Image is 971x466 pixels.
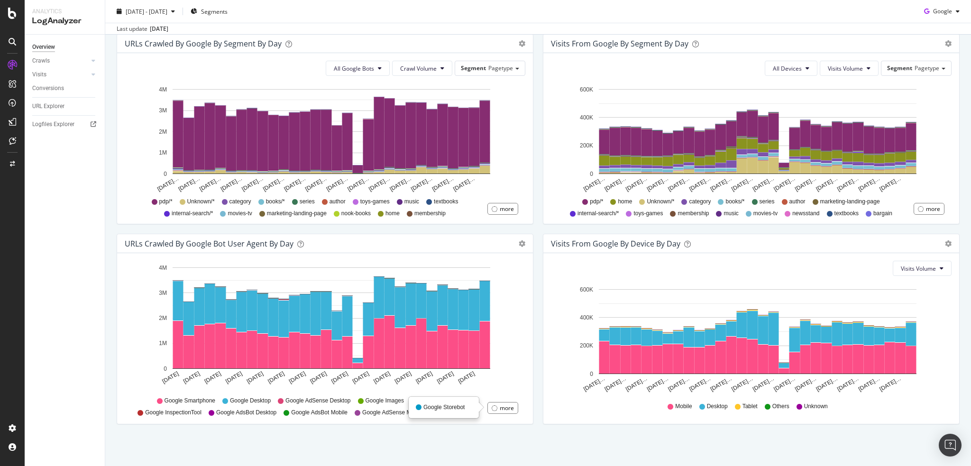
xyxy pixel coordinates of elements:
span: music [724,210,738,218]
text: 0 [164,365,167,372]
svg: A chart. [125,261,522,393]
div: Analytics [32,8,97,16]
span: textbooks [834,210,859,218]
text: [DATE] [309,370,328,385]
text: 3M [159,107,167,114]
div: Visits from Google By Segment By Day [551,39,688,48]
text: [DATE] [246,370,265,385]
span: Pagetype [915,64,939,72]
span: Google Desktop [230,397,271,405]
span: Desktop [707,402,728,411]
text: [DATE] [224,370,243,385]
span: Tablet [742,402,758,411]
span: Segment [461,64,486,72]
span: Google Storebot [423,403,465,411]
span: movies-tv [753,210,778,218]
a: Crawls [32,56,89,66]
text: 400K [580,114,593,121]
text: [DATE] [267,370,286,385]
span: music [404,198,419,206]
span: home [385,210,400,218]
div: gear [519,40,525,47]
span: Google Smartphone [165,397,215,405]
button: All Devices [765,61,817,76]
span: author [330,198,346,206]
div: gear [945,40,952,47]
text: [DATE] [182,370,201,385]
span: Unknown/* [187,198,215,206]
span: Google AdSense Mobile [362,409,423,417]
span: Segment [887,64,912,72]
text: [DATE] [436,370,455,385]
text: 0 [590,371,593,377]
text: 2M [159,128,167,135]
div: LogAnalyzer [32,16,97,27]
text: 0 [590,171,593,177]
button: Segments [187,4,231,19]
text: 200K [580,143,593,149]
div: Open Intercom Messenger [939,434,962,457]
div: Overview [32,42,55,52]
div: more [926,205,940,213]
text: 4M [159,86,167,93]
span: Google InspectionTool [145,409,202,417]
div: more [500,404,514,412]
text: [DATE] [394,370,412,385]
button: [DATE] - [DATE] [113,4,179,19]
span: series [300,198,315,206]
div: Crawls [32,56,50,66]
text: 200K [580,343,593,349]
span: All Google Bots [334,64,374,73]
div: gear [519,240,525,247]
div: A chart. [125,83,522,193]
span: marketing-landing-page [820,198,880,206]
a: Visits [32,70,89,80]
span: category [689,198,711,206]
button: All Google Bots [326,61,390,76]
text: 4M [159,265,167,271]
span: Visits Volume [828,64,863,73]
span: Unknown [804,402,828,411]
span: Google AdSense Desktop [285,397,350,405]
button: Google [920,4,963,19]
text: [DATE] [203,370,222,385]
text: [DATE] [330,370,349,385]
span: All Devices [773,64,802,73]
span: Others [772,402,789,411]
text: 2M [159,315,167,321]
text: 600K [580,286,593,293]
span: textbooks [434,198,458,206]
span: pdp/* [590,198,603,206]
span: category [229,198,251,206]
div: Last update [117,25,168,33]
div: [DATE] [150,25,168,33]
span: newsstand [792,210,819,218]
span: movies-tv [228,210,252,218]
span: Unknown/* [647,198,674,206]
span: internal-search/* [172,210,213,218]
div: URLs Crawled by Google By Segment By Day [125,39,282,48]
text: 3M [159,290,167,296]
text: 1M [159,149,167,156]
text: 400K [580,314,593,321]
span: books/* [266,198,285,206]
div: Visits [32,70,46,80]
div: A chart. [551,83,948,193]
span: toys-games [633,210,663,218]
text: [DATE] [351,370,370,385]
text: 0 [164,171,167,177]
span: membership [414,210,446,218]
div: more [500,205,514,213]
div: URL Explorer [32,101,64,111]
a: Conversions [32,83,98,93]
span: Pagetype [488,64,513,72]
text: [DATE] [161,370,180,385]
span: internal-search/* [577,210,619,218]
span: author [789,198,806,206]
text: [DATE] [373,370,392,385]
div: URLs Crawled by Google bot User Agent By Day [125,239,293,248]
span: Segments [201,7,228,15]
div: gear [945,240,952,247]
text: [DATE] [457,370,476,385]
span: marketing-landing-page [267,210,327,218]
